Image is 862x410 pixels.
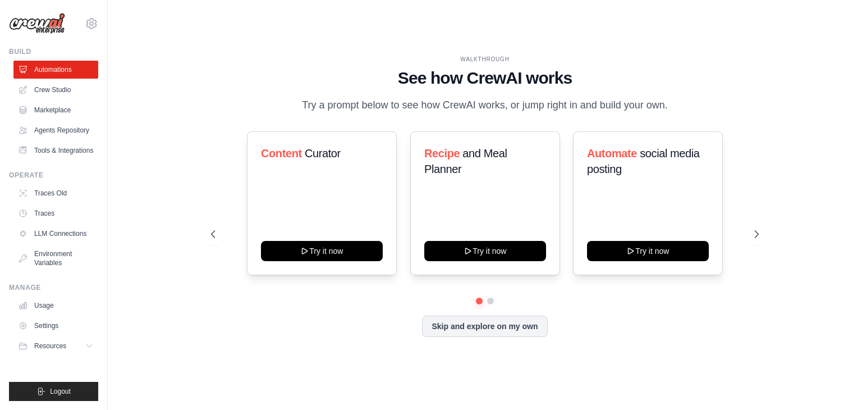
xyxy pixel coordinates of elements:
div: Build [9,47,98,56]
p: Try a prompt below to see how CrewAI works, or jump right in and build your own. [296,97,673,113]
a: Usage [13,297,98,315]
span: social media posting [587,147,700,175]
button: Try it now [261,241,383,261]
span: Logout [50,387,71,396]
a: Marketplace [13,101,98,119]
button: Try it now [424,241,546,261]
a: Agents Repository [13,121,98,139]
div: WALKTHROUGH [211,55,759,63]
a: Crew Studio [13,81,98,99]
button: Skip and explore on my own [422,316,547,337]
a: Traces Old [13,184,98,202]
h1: See how CrewAI works [211,68,759,88]
button: Resources [13,337,98,355]
div: Manage [9,283,98,292]
button: Logout [9,382,98,401]
span: Curator [305,147,341,160]
div: Operate [9,171,98,180]
a: Tools & Integrations [13,142,98,160]
a: Traces [13,204,98,222]
span: Content [261,147,302,160]
img: Logo [9,13,65,34]
span: and Meal Planner [424,147,507,175]
span: Resources [34,341,66,350]
span: Automate [587,147,637,160]
a: Settings [13,317,98,335]
span: Recipe [424,147,460,160]
a: Environment Variables [13,245,98,272]
button: Try it now [587,241,709,261]
a: LLM Connections [13,225,98,243]
a: Automations [13,61,98,79]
